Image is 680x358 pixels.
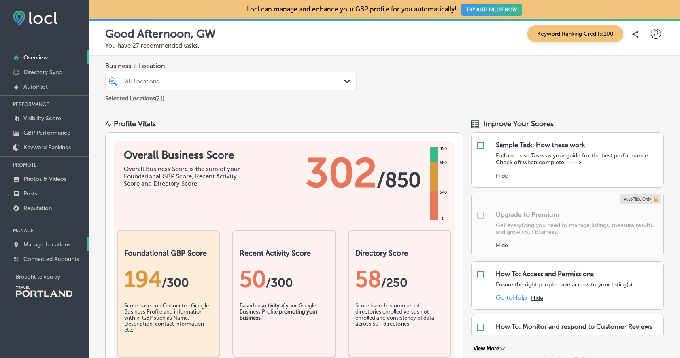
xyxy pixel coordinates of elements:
[438,146,448,152] div: 850
[440,216,446,222] div: 0
[16,286,72,297] img: Travel Portland
[23,69,62,76] p: Directory Sync
[531,294,543,301] button: Hide
[124,165,245,187] div: Overall Business Score is the sum of your Foundational GBP Score, Recent Activity Score and Direc...
[496,334,659,347] p: Monitor and Respond to reviews to stay on top of your online reputation.
[162,275,189,290] span: / 300
[240,249,328,258] h2: Recent Activity Score
[240,266,328,292] div: 50
[124,266,213,292] div: 194
[124,303,213,343] div: Score based on Connected Google Business Profile and information with in GBP such as Name, Descri...
[355,249,444,258] h2: Directory Score
[23,190,37,197] p: Posts
[266,275,293,290] span: /300
[23,205,52,212] p: Reputation
[496,172,508,179] button: Hide
[262,303,280,309] b: activity
[23,176,66,182] p: Photos & Videos
[438,160,448,166] div: 680
[527,25,623,42] span: Keyword Ranking Credits: 100
[23,83,48,90] p: AutoPilot
[125,78,345,85] div: All Locations
[240,309,318,321] b: promoting your business
[16,274,89,280] p: Brought to you by
[461,4,522,16] button: TRY AUTOPILOT NOW
[124,249,213,258] h2: Foundational GBP Score
[496,152,659,166] p: Follow these Tasks as your guide for the best performance. Check off when complete! ---->
[124,149,245,161] h1: Overall Business Score
[438,189,448,196] div: 340
[306,149,377,197] span: 302
[105,27,216,40] p: Good Afternoon, GW
[496,323,652,330] div: How To: Monitor and respond to Customer Reviews
[105,42,664,49] p: You have 27 recommended tasks.
[471,345,508,352] button: View More
[105,62,357,70] span: Business + Location
[381,275,408,290] span: /250
[496,270,594,278] div: How To: Access and Permissions
[114,119,156,128] div: Profile Vitals
[240,303,328,343] div: Based on of your Google Business Profile .
[355,303,444,343] div: Score based on number of directories enrolled versus not enrolled and consistency of data across ...
[23,129,70,136] p: GBP Performance
[23,256,79,263] p: Connected Accounts
[23,241,70,248] p: Manage Locations
[23,54,48,61] p: Overview
[377,168,421,192] span: / 850
[496,294,527,301] a: Go toHelp
[355,266,444,292] div: 58
[483,119,554,128] span: Improve Your Scores
[23,144,71,151] p: Keyword Rankings
[23,115,61,122] p: Visibility Score
[496,141,585,149] div: Sample Task: How these work
[496,242,508,249] button: Hide
[105,92,164,102] p: Selected Locations ( 21 )
[496,281,634,288] p: Ensure the right people have access to your listing(s).
[13,11,57,25] img: fda3e92497d09a02dc62c9cd864e3231.png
